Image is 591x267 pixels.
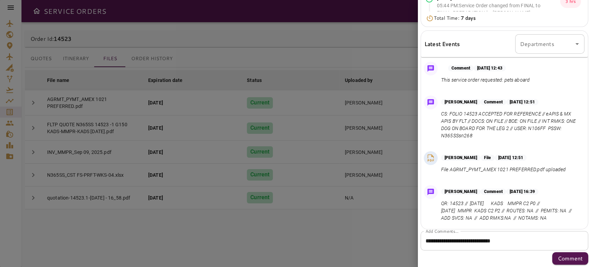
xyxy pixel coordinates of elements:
p: QR: 14523 // [DATE] KADS MMPR C2 P0 // [DATE] MMPR KADS C2 P2 // ROUTES: NA // PEMITS: NA // ADD ... [441,200,582,222]
img: PDF File [426,153,436,163]
p: [DATE] 12:51 [506,99,538,105]
p: [PERSON_NAME] [441,155,481,161]
button: Open [572,39,582,49]
label: Add Comments... [426,228,458,234]
p: [DATE] 12:43 [474,65,506,71]
p: [PERSON_NAME] [441,188,481,195]
p: 05:44 PM : Service Order changed from FINAL to FINAL_PREPARATION by [PERSON_NAME] [437,2,560,17]
p: Comment [481,188,506,195]
h6: Latest Events [424,39,460,48]
p: [PERSON_NAME] [441,99,481,105]
p: Total Time: [434,15,476,22]
p: Comment [558,254,583,263]
p: File [481,155,495,161]
p: File AGRMT_PYMT_AMEX 1021 PREFERRED.pdf uploaded [441,166,566,173]
p: CS: FOLIO 14523 ACCEPTED FOR REFERENCE // eAPIS & MX APIS BY FLT // DOCS: ON FILE // BOE: ON FILE... [441,110,582,139]
img: Timer Icon [426,15,434,22]
b: 7 days [461,15,476,21]
p: Comment [448,65,474,71]
p: [DATE] 16:39 [506,188,538,195]
p: [DATE] 12:51 [495,155,527,161]
img: Message Icon [426,187,436,197]
p: Comment [481,99,506,105]
img: Message Icon [426,64,436,73]
button: Comment [552,252,588,265]
img: Message Icon [426,98,436,107]
p: This service order requested: pets aboard [441,76,530,84]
